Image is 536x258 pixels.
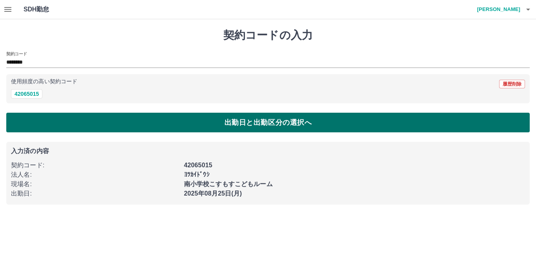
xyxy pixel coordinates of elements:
[11,161,179,170] p: 契約コード :
[184,190,242,197] b: 2025年08月25日(月)
[11,89,42,99] button: 42065015
[184,162,212,168] b: 42065015
[184,181,273,187] b: 南小学校こすもすこどもルーム
[6,113,530,132] button: 出勤日と出勤区分の選択へ
[11,179,179,189] p: 現場名 :
[11,189,179,198] p: 出勤日 :
[11,148,525,154] p: 入力済の内容
[11,170,179,179] p: 法人名 :
[184,171,210,178] b: ﾖﾂｶｲﾄﾞｳｼ
[6,51,27,57] h2: 契約コード
[11,79,77,84] p: 使用頻度の高い契約コード
[6,29,530,42] h1: 契約コードの入力
[499,80,525,88] button: 履歴削除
